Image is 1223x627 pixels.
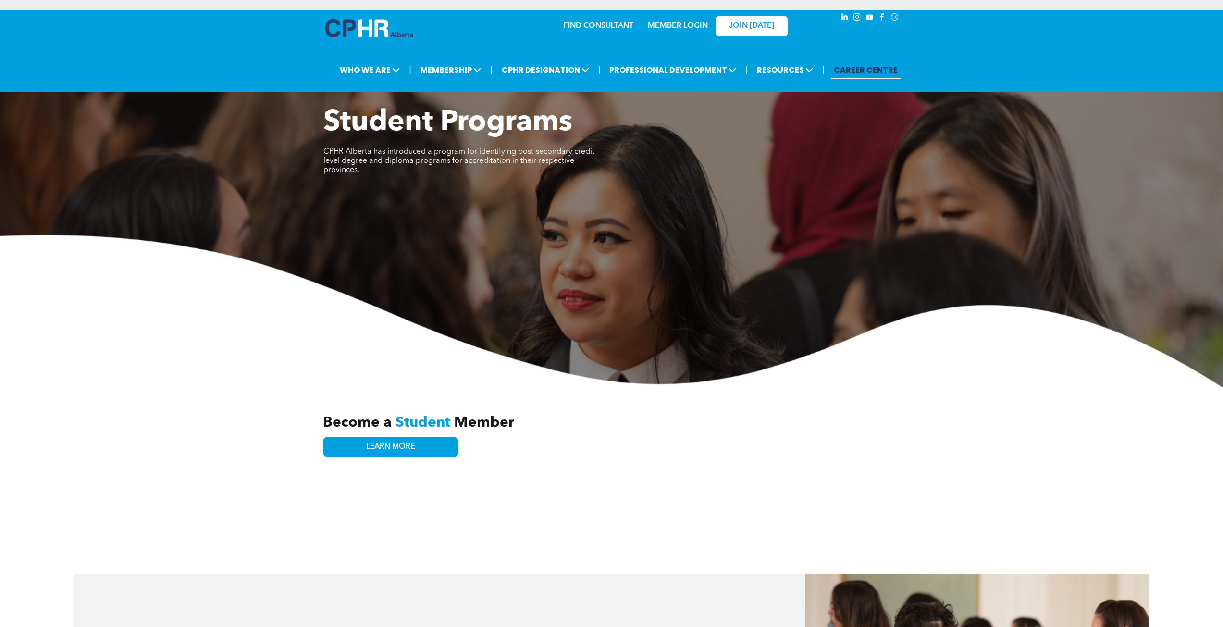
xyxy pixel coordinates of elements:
span: PROFESSIONAL DEVELOPMENT [606,61,739,79]
li: | [822,60,825,80]
span: LEARN MORE [366,443,415,452]
a: LEARN MORE [323,437,458,457]
span: Student Programs [323,109,572,137]
span: CPHR DESIGNATION [499,61,592,79]
span: JOIN [DATE] [729,22,774,31]
li: | [490,60,493,80]
a: JOIN [DATE] [716,16,788,36]
span: CPHR Alberta has introduced a program for identifying post-secondary credit-level degree and dipl... [323,148,597,174]
a: FIND CONSULTANT [563,22,633,30]
li: | [745,60,748,80]
a: Social network [889,12,900,25]
span: Member [454,416,514,430]
li: | [409,60,411,80]
a: CAREER CENTRE [831,61,901,79]
a: facebook [877,12,888,25]
a: instagram [852,12,863,25]
span: RESOURCES [754,61,816,79]
span: WHO WE ARE [337,61,403,79]
span: Become a [323,416,392,430]
a: MEMBER LOGIN [648,22,708,30]
span: MEMBERSHIP [418,61,484,79]
a: linkedin [840,12,850,25]
li: | [598,60,601,80]
img: A blue and white logo for cp alberta [325,19,413,37]
a: youtube [865,12,875,25]
span: Student [395,416,450,430]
